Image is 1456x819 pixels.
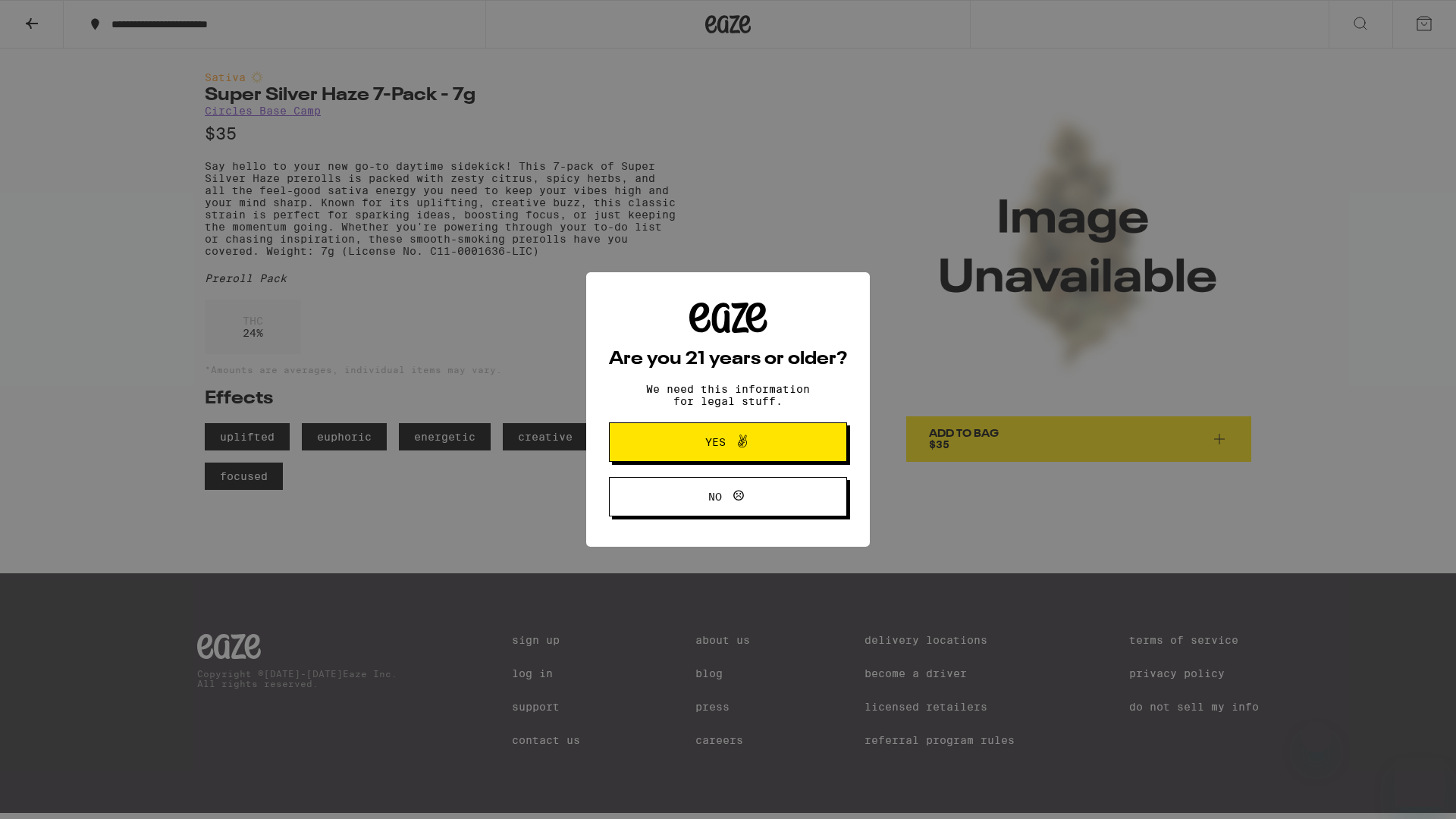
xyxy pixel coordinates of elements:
span: No [708,491,722,502]
h2: Are you 21 years or older? [609,350,847,369]
button: No [609,477,847,516]
p: We need this information for legal stuff. [633,383,823,407]
button: Yes [609,422,847,462]
span: Yes [705,437,726,447]
iframe: Close message [1301,722,1332,752]
iframe: Button to launch messaging window [1395,758,1444,807]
